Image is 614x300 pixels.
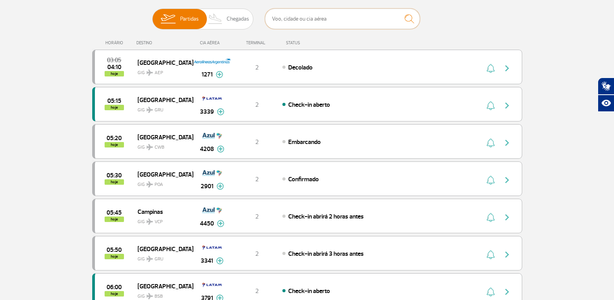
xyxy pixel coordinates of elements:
[105,291,124,297] span: hoje
[217,108,224,115] img: mais-info-painel-voo.svg
[107,57,121,63] span: 2025-08-27 03:05:00
[288,64,313,71] span: Decolado
[201,256,213,265] span: 3341
[138,65,187,76] span: GIG
[138,177,187,188] span: GIG
[282,40,345,45] div: STATUS
[217,220,224,227] img: mais-info-painel-voo.svg
[255,175,259,183] span: 2
[155,181,163,188] span: POA
[227,9,249,29] span: Chegadas
[216,71,223,78] img: mais-info-painel-voo.svg
[487,250,495,259] img: sino-painel-voo.svg
[138,206,187,217] span: Campinas
[502,101,512,110] img: seta-direita-painel-voo.svg
[217,183,224,190] img: mais-info-painel-voo.svg
[146,218,153,225] img: destiny_airplane.svg
[255,101,259,109] span: 2
[105,179,124,185] span: hoje
[598,95,614,112] button: Abrir recursos assistivos.
[487,138,495,147] img: sino-painel-voo.svg
[138,251,187,263] span: GIG
[487,64,495,73] img: sino-painel-voo.svg
[107,173,122,178] span: 2025-08-27 05:30:00
[105,105,124,110] span: hoje
[502,250,512,259] img: seta-direita-painel-voo.svg
[138,132,187,142] span: [GEOGRAPHIC_DATA]
[155,256,163,263] span: GRU
[193,40,232,45] div: CIA AÉREA
[288,250,364,258] span: Check-in abrirá 3 horas antes
[200,144,214,154] span: 4208
[201,182,213,191] span: 2901
[598,78,614,95] button: Abrir tradutor de língua de sinais.
[105,254,124,259] span: hoje
[146,293,153,299] img: destiny_airplane.svg
[487,175,495,185] img: sino-painel-voo.svg
[107,210,122,215] span: 2025-08-27 05:45:00
[502,287,512,297] img: seta-direita-painel-voo.svg
[502,138,512,147] img: seta-direita-painel-voo.svg
[138,244,187,254] span: [GEOGRAPHIC_DATA]
[95,40,137,45] div: HORÁRIO
[502,213,512,222] img: seta-direita-painel-voo.svg
[146,144,153,150] img: destiny_airplane.svg
[232,40,282,45] div: TERMINAL
[255,287,259,295] span: 2
[146,107,153,113] img: destiny_airplane.svg
[105,142,124,147] span: hoje
[598,78,614,112] div: Plugin de acessibilidade da Hand Talk.
[204,9,227,29] img: slider-desembarque
[146,181,153,187] img: destiny_airplane.svg
[138,57,187,68] span: [GEOGRAPHIC_DATA]
[105,217,124,222] span: hoje
[105,71,124,76] span: hoje
[107,64,121,70] span: 2025-08-27 04:10:57
[487,287,495,297] img: sino-painel-voo.svg
[255,213,259,220] span: 2
[138,289,187,300] span: GIG
[107,135,122,141] span: 2025-08-27 05:20:00
[138,281,187,291] span: [GEOGRAPHIC_DATA]
[288,175,319,183] span: Confirmado
[487,213,495,222] img: sino-painel-voo.svg
[180,9,199,29] span: Partidas
[107,98,121,104] span: 2025-08-27 05:15:00
[156,9,180,29] img: slider-embarque
[288,213,364,220] span: Check-in abrirá 2 horas antes
[487,101,495,110] img: sino-painel-voo.svg
[155,144,164,151] span: CWB
[288,101,330,109] span: Check-in aberto
[288,287,330,295] span: Check-in aberto
[155,107,163,114] span: GRU
[146,69,153,76] img: destiny_airplane.svg
[146,256,153,262] img: destiny_airplane.svg
[155,293,163,300] span: BSB
[138,102,187,114] span: GIG
[155,69,163,76] span: AEP
[138,140,187,151] span: GIG
[107,284,122,290] span: 2025-08-27 06:00:00
[138,214,187,225] span: GIG
[255,138,259,146] span: 2
[136,40,193,45] div: DESTINO
[138,169,187,179] span: [GEOGRAPHIC_DATA]
[201,70,213,79] span: 1271
[255,250,259,258] span: 2
[107,247,122,253] span: 2025-08-27 05:50:00
[155,218,163,225] span: VCP
[200,107,214,116] span: 3339
[502,64,512,73] img: seta-direita-painel-voo.svg
[502,175,512,185] img: seta-direita-painel-voo.svg
[200,219,214,228] span: 4450
[288,138,321,146] span: Embarcando
[217,146,224,153] img: mais-info-painel-voo.svg
[255,64,259,71] span: 2
[265,9,420,29] input: Voo, cidade ou cia aérea
[138,95,187,105] span: [GEOGRAPHIC_DATA]
[216,257,224,264] img: mais-info-painel-voo.svg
